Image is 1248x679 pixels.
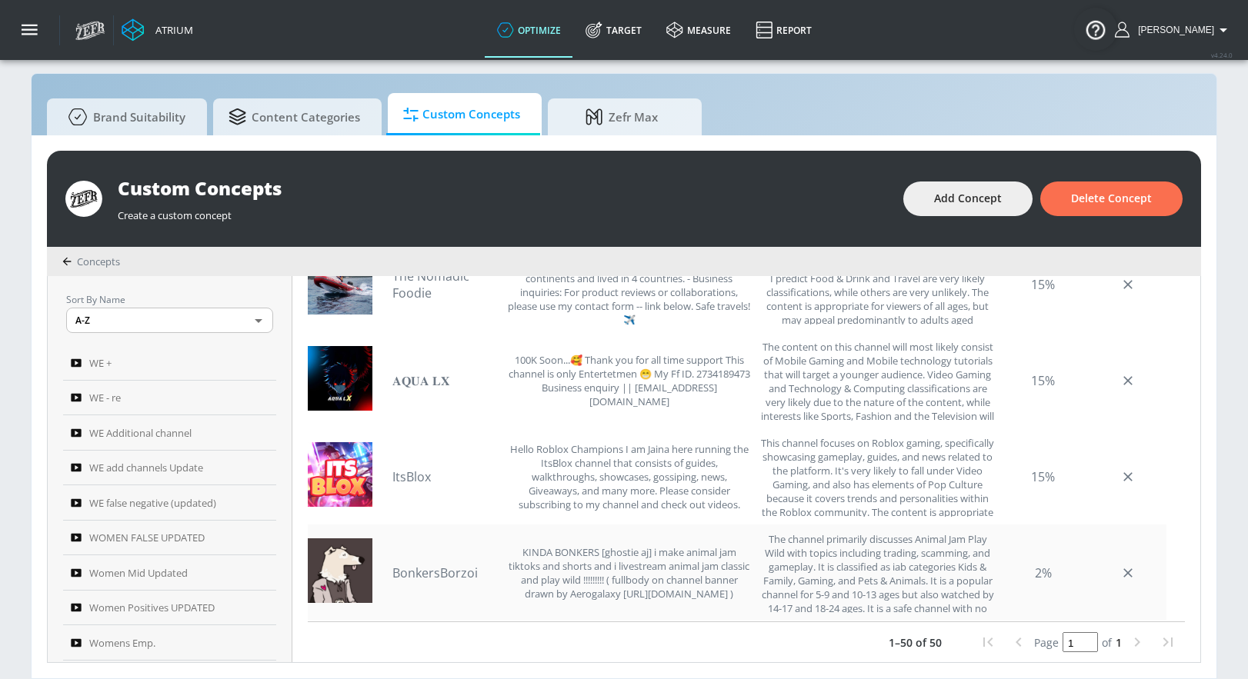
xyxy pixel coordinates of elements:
[308,346,372,411] img: UCD3hbzRf80R7zFuHSyR_tiQ
[508,340,751,421] div: 100K Soon...🥰 Thank you for all time support This channel is only Entertetmen 😁 My Ff ID. 2734189...
[308,538,372,603] img: UCdjYTSc0nEoYDqp6TO5PPYg
[62,98,185,135] span: Brand Suitability
[89,528,205,547] span: WOMEN FALSE UPDATED
[392,564,500,581] a: BonkersBorzoi
[77,255,120,268] span: Concepts
[573,2,654,58] a: Target
[1074,8,1117,51] button: Open Resource Center
[654,2,743,58] a: measure
[563,98,680,135] span: Zefr Max
[89,388,121,407] span: WE - re
[63,451,276,486] a: WE add channels Update
[1034,632,1122,652] div: Set page and press "Enter"
[1071,189,1152,208] span: Delete Concept
[63,625,276,661] a: Womens Emp.
[485,2,573,58] a: optimize
[63,345,276,381] a: WE +
[122,18,193,42] a: Atrium
[89,458,203,477] span: WE add channels Update
[118,201,888,222] div: Create a custom concept
[89,494,216,512] span: WE false negative (updated)
[89,354,112,372] span: WE +
[1132,25,1214,35] span: [PERSON_NAME]
[1063,632,1098,652] input: page
[118,175,888,201] div: Custom Concepts
[62,255,120,268] div: Concepts
[66,291,273,308] p: Sort By Name
[149,23,193,37] div: Atrium
[66,308,273,333] div: A-Z
[889,634,942,651] p: 1–50 of 50
[1115,21,1233,39] button: [PERSON_NAME]
[63,485,276,521] a: WE false negative (updated)
[1116,635,1122,650] span: 1
[229,98,360,135] span: Content Categories
[934,189,1002,208] span: Add Concept
[508,436,751,517] div: Hello Roblox Champions I am Jaina here running the ItsBlox channel that consists of guides, walkt...
[1211,51,1233,59] span: v 4.24.0
[63,415,276,451] a: WE Additional channel
[308,442,372,507] img: UCXfWtcugEM08AR5wZGFm-6Q
[1005,244,1082,325] div: 15%
[63,591,276,626] a: Women Positives UPDATED
[392,468,500,485] a: ItsBlox
[392,268,500,301] a: The Nomadic Foodie
[89,564,188,582] span: Women Mid Updated
[758,436,996,517] div: This channel focuses on Roblox gaming, specifically showcasing gameplay, guides, and news related...
[63,381,276,416] a: WE - re
[63,555,276,591] a: Women Mid Updated
[758,340,996,421] div: The content on this channel will most likely consist of Mobile Gaming and Mobile technology tutor...
[758,532,996,613] div: The channel primarily discusses Animal Jam Play Wild with topics including trading, scamming, and...
[89,634,155,652] span: Womens Emp.
[743,2,824,58] a: Report
[89,424,192,442] span: WE Additional channel
[508,244,751,325] div: I took my first solo flight when I was 12 years old. Since then, I’ve been to 6 continents and li...
[89,598,215,617] span: Women Positives UPDATED
[392,372,500,389] a: 𝐀𝐐𝐔𝐀 𝐋𝐗
[63,521,276,556] a: WOMEN FALSE UPDATED
[758,244,996,325] div: This channel focuses on food and travel, with videos showcasing various cuisines and travel desti...
[903,181,1033,216] button: Add Concept
[308,250,372,315] img: UCdNItNXyMyEynG1SqUHJXag
[1005,340,1082,421] div: 15%
[1005,436,1082,517] div: 15%
[403,96,520,133] span: Custom Concepts
[1005,532,1082,613] div: 2%
[508,532,751,613] div: KINDA BONKERS [ghostie aj] i make animal jam tiktoks and shorts and i livestream animal jam class...
[1040,181,1183,216] button: Delete Concept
